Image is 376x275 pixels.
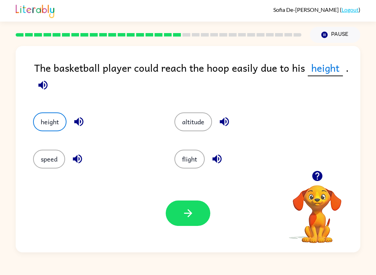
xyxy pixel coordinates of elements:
[174,150,205,168] button: flight
[273,6,360,13] div: ( )
[310,27,360,43] button: Pause
[174,112,212,131] button: altitude
[33,112,66,131] button: height
[16,3,54,18] img: Literably
[33,150,65,168] button: speed
[273,6,340,13] span: Sofia De-[PERSON_NAME]
[282,174,352,244] video: Your browser must support playing .mp4 files to use Literably. Please try using another browser.
[308,60,343,76] span: height
[34,60,360,99] div: The basketball player could reach the hoop easily due to his .
[342,6,359,13] a: Logout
